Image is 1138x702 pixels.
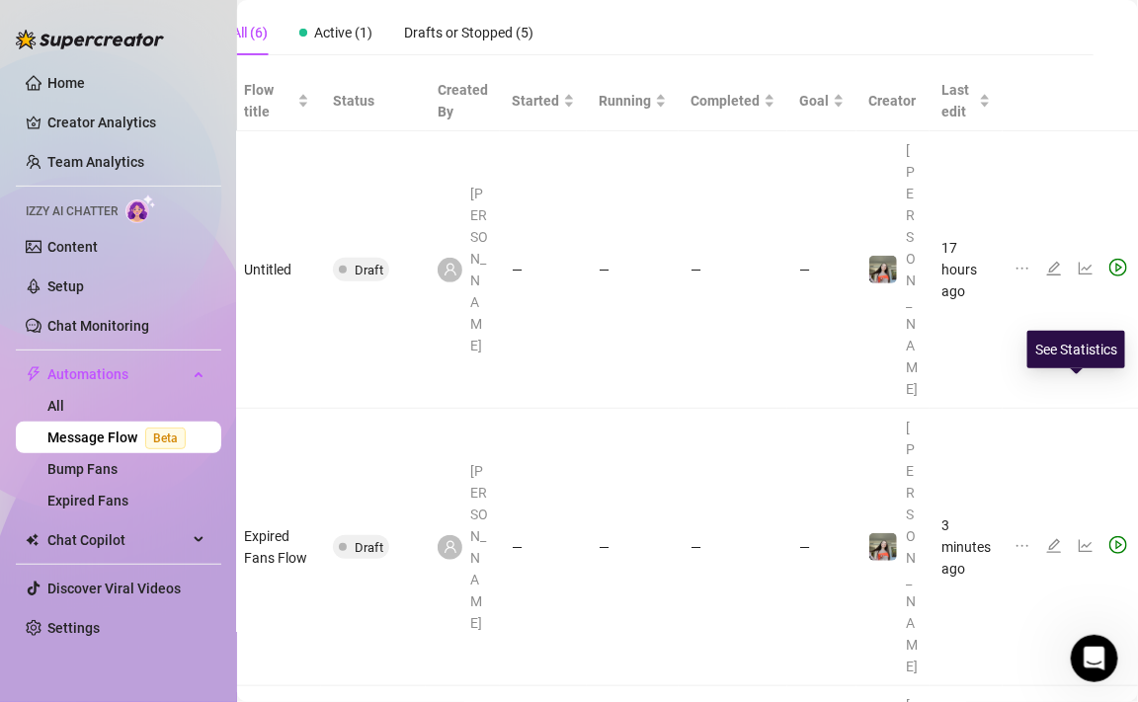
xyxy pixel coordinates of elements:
[906,142,918,397] span: [PERSON_NAME]
[47,239,98,255] a: Content
[41,396,330,417] div: Send us a message
[145,428,186,449] span: Beta
[41,282,355,303] div: Recent message
[444,540,457,554] span: user
[47,398,64,414] a: All
[787,409,856,686] td: —
[500,71,587,131] th: Started
[198,520,296,599] button: Help
[679,409,787,686] td: —
[404,22,533,43] div: Drafts or Stopped (5)
[787,71,856,131] th: Goal
[41,312,80,351] img: Profile image for Ella
[327,570,365,584] span: News
[232,409,321,686] td: Expired Fans Flow
[500,409,587,686] td: —
[16,30,164,49] img: logo-BBDzfeDw.svg
[1027,331,1125,368] div: See Statistics
[691,90,760,112] span: Completed
[47,107,205,138] a: Creator Analytics
[231,570,263,584] span: Help
[47,461,118,477] a: Bump Fans
[930,409,1003,686] td: 3 minutes ago
[47,524,188,556] span: Chat Copilot
[930,71,1003,131] th: Last edit
[206,332,262,352] div: • [DATE]
[856,71,930,131] th: Creator
[88,332,203,352] div: [PERSON_NAME]
[314,25,372,40] span: Active (1)
[20,266,375,369] div: Recent messageProfile image for EllaHi [PERSON_NAME], [PERSON_NAME] is now active on your account...
[232,131,321,409] td: Untitled
[1071,635,1118,682] iframe: Intercom live chat
[26,366,41,382] span: thunderbolt
[587,131,679,409] td: —
[1046,261,1062,276] span: edit
[500,131,587,409] td: —
[1109,259,1127,276] span: play-circle
[47,493,128,508] a: Expired Fans
[930,131,1003,409] td: 17 hours ago
[679,131,787,409] td: —
[799,90,829,112] span: Goal
[41,509,355,549] button: Find a time
[47,429,194,445] a: Message FlowBeta
[47,620,100,636] a: Settings
[869,533,897,561] img: kylie
[355,540,383,555] span: Draft
[355,263,383,277] span: Draft
[1046,538,1062,554] span: edit
[244,79,293,122] span: Flow title
[296,520,395,599] button: News
[41,417,330,437] div: We typically reply in a few hours
[20,379,375,454] div: Send us a messageWe typically reply in a few hours
[40,38,194,69] img: logo
[125,195,156,223] img: AI Chatter
[310,32,350,71] div: Profile image for Nir
[512,90,559,112] span: Started
[599,90,651,112] span: Running
[47,581,181,596] a: Discover Viral Videos
[40,207,356,241] p: How can we help?
[1078,261,1094,276] span: line-chart
[232,22,268,43] div: All (6)
[321,71,426,131] th: Status
[99,520,198,599] button: Messages
[47,154,144,170] a: Team Analytics
[906,420,918,674] span: [PERSON_NAME]
[1078,538,1094,554] span: line-chart
[21,295,374,368] div: Profile image for EllaHi [PERSON_NAME], [PERSON_NAME] is now active on your account and ready to ...
[235,32,275,71] img: Profile image for Ella
[444,263,457,276] span: user
[47,318,149,334] a: Chat Monitoring
[587,409,679,686] td: —
[470,460,488,634] span: [PERSON_NAME]
[26,533,39,547] img: Chat Copilot
[115,570,183,584] span: Messages
[47,278,84,294] a: Setup
[1109,536,1127,554] span: play-circle
[232,71,321,131] th: Flow title
[869,256,897,283] img: kylie
[941,79,975,122] span: Last edit
[787,131,856,409] td: —
[470,183,488,356] span: [PERSON_NAME]
[679,71,787,131] th: Completed
[273,32,312,71] img: Profile image for Giselle
[1015,261,1030,276] span: ellipsis
[47,358,188,390] span: Automations
[587,71,679,131] th: Running
[27,570,71,584] span: Home
[426,71,500,131] th: Created By
[41,481,355,502] div: Schedule a FREE consulting call:
[47,75,85,91] a: Home
[40,140,356,207] p: Hi [PERSON_NAME] 👋
[26,202,118,221] span: Izzy AI Chatter
[1015,538,1030,554] span: ellipsis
